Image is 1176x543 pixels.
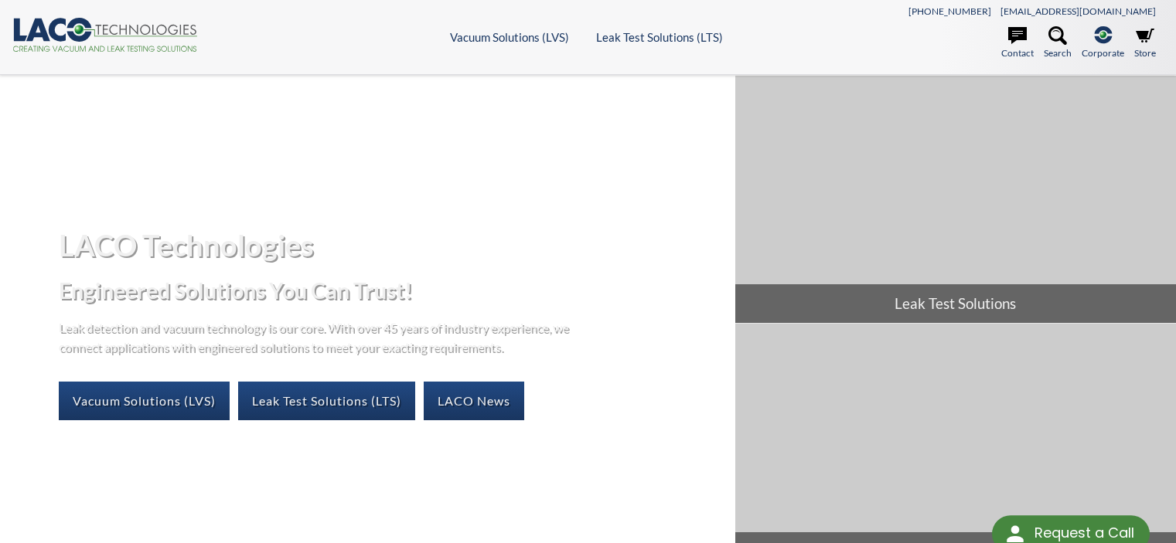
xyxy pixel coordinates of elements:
[735,284,1176,323] span: Leak Test Solutions
[1000,5,1156,17] a: [EMAIL_ADDRESS][DOMAIN_NAME]
[1134,26,1156,60] a: Store
[59,277,723,305] h2: Engineered Solutions You Can Trust!
[1082,46,1124,60] span: Corporate
[450,30,569,44] a: Vacuum Solutions (LVS)
[908,5,991,17] a: [PHONE_NUMBER]
[1001,26,1034,60] a: Contact
[59,317,577,357] p: Leak detection and vacuum technology is our core. With over 45 years of industry experience, we c...
[1044,26,1072,60] a: Search
[238,382,415,420] a: Leak Test Solutions (LTS)
[59,382,230,420] a: Vacuum Solutions (LVS)
[596,30,723,44] a: Leak Test Solutions (LTS)
[735,76,1176,323] a: Leak Test Solutions
[424,382,524,420] a: LACO News
[59,226,723,264] h1: LACO Technologies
